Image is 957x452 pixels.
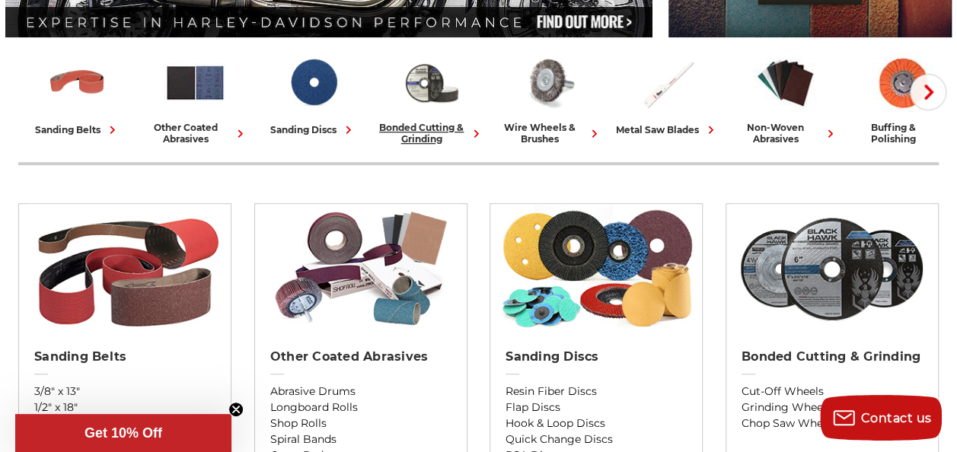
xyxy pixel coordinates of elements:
a: Quick Change Discs [506,431,687,447]
img: Wire Wheels & Brushes [518,51,581,114]
a: other coated abrasives [142,51,248,145]
a: non-woven abrasives [732,51,838,145]
img: Bonded Cutting & Grinding [400,51,463,114]
button: Close teaser [228,402,244,417]
a: sanding belts [24,51,130,138]
a: Flap Discs [506,399,687,415]
div: buffing & polishing [850,122,956,145]
button: Contact us [820,395,942,441]
h2: Bonded Cutting & Grinding [742,349,923,364]
img: Other Coated Abrasives [262,204,459,333]
span: Get 10% Off [85,425,162,441]
a: 3/8" x 13" [34,384,215,399]
h2: Sanding Belts [34,349,215,364]
a: Longboard Rolls [270,399,451,415]
img: Sanding Belts [27,204,224,333]
img: Buffing & Polishing [872,51,935,114]
div: metal saw blades [616,122,719,138]
img: Sanding Discs [498,204,695,333]
a: Resin Fiber Discs [506,384,687,399]
div: other coated abrasives [142,122,248,145]
img: Sanding Belts [46,51,109,114]
a: Hook & Loop Discs [506,415,687,431]
a: Grinding Wheels [742,399,923,415]
img: Non-woven Abrasives [754,51,817,114]
a: wire wheels & brushes [496,51,602,145]
a: bonded cutting & grinding [378,51,484,145]
a: 1/2" x 18" [34,399,215,415]
div: Get 10% OffClose teaser [15,414,231,452]
div: wire wheels & brushes [496,122,602,145]
button: Next [910,74,946,110]
div: sanding discs [270,122,356,138]
a: Spiral Bands [270,431,451,447]
img: Other Coated Abrasives [164,51,227,114]
h2: Sanding Discs [506,349,687,364]
h2: Other Coated Abrasives [270,349,451,364]
img: Metal Saw Blades [636,51,699,114]
div: sanding belts [35,122,120,138]
a: sanding discs [260,51,366,138]
div: bonded cutting & grinding [378,122,484,145]
img: Sanding Discs [282,51,345,114]
span: Contact us [861,411,932,425]
a: Shop Rolls [270,415,451,431]
div: non-woven abrasives [732,122,838,145]
a: Chop Saw Wheels [742,415,923,431]
img: Bonded Cutting & Grinding [733,204,930,333]
a: metal saw blades [614,51,720,138]
a: Cut-Off Wheels [742,384,923,399]
a: Abrasive Drums [270,384,451,399]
